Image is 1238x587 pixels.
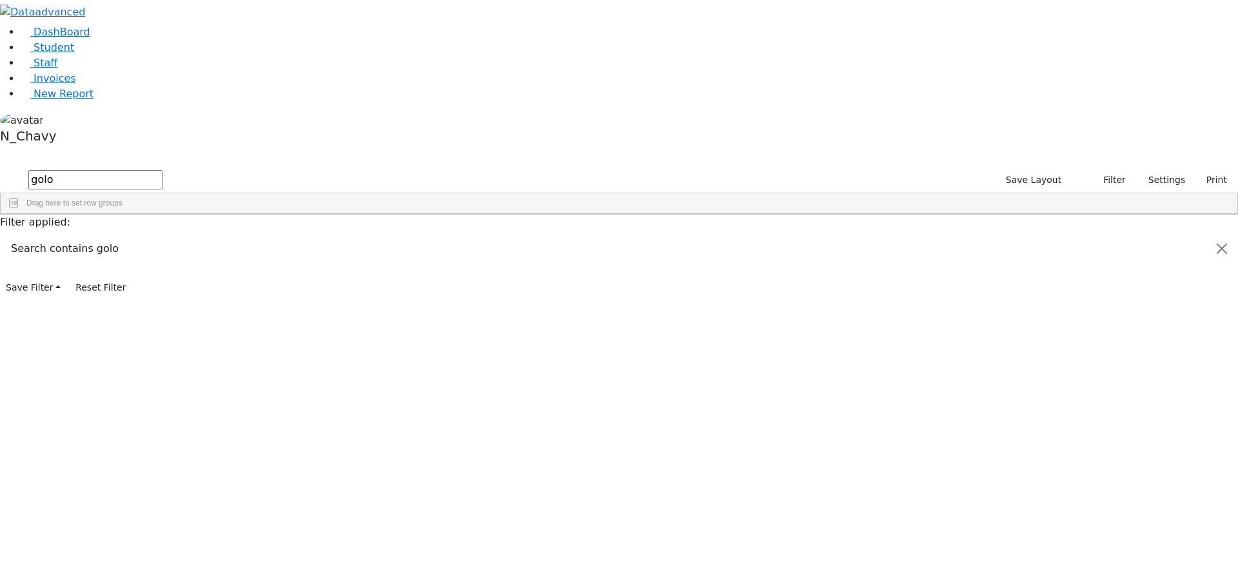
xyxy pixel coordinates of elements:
[1086,170,1132,190] button: Filter
[28,170,162,189] input: Search
[1206,231,1237,267] button: Close
[70,278,132,298] button: Reset Filter
[34,88,93,100] span: New Report
[1000,170,1067,190] button: Save Layout
[21,88,93,100] a: New Report
[21,72,76,84] a: Invoices
[26,198,123,207] span: Drag here to set row groups
[1191,170,1233,190] button: Print
[34,72,76,84] span: Invoices
[34,41,74,53] span: Student
[1132,170,1191,190] button: Settings
[21,26,90,38] a: DashBoard
[21,57,57,69] a: Staff
[34,57,57,69] span: Staff
[21,41,74,53] a: Student
[34,26,90,38] span: DashBoard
